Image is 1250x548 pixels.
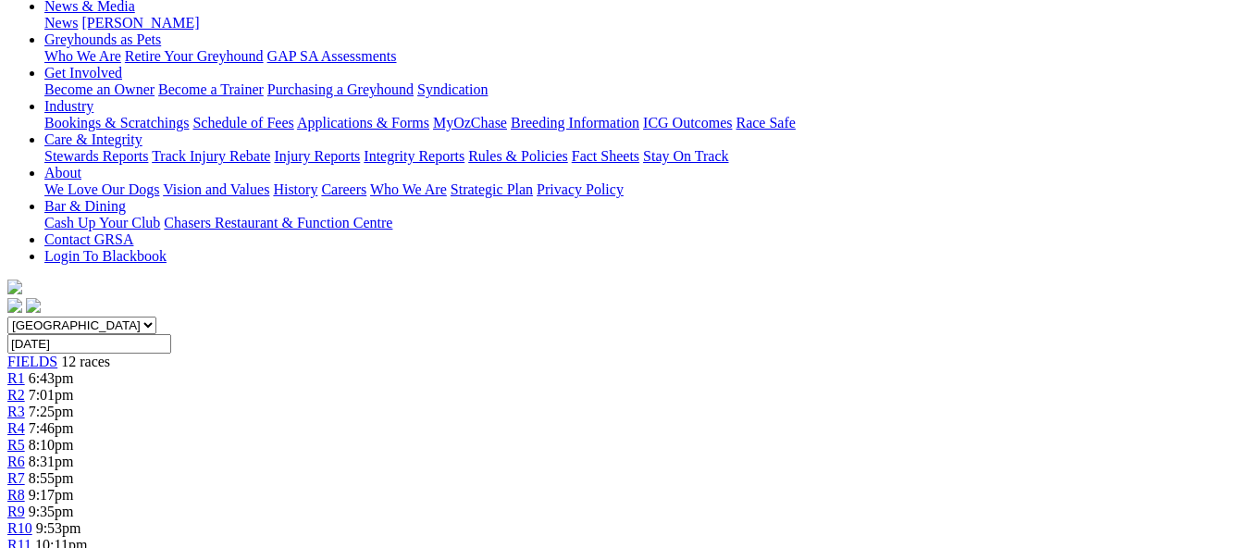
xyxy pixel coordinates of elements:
[44,215,1243,231] div: Bar & Dining
[44,98,93,114] a: Industry
[44,231,133,247] a: Contact GRSA
[152,148,270,164] a: Track Injury Rebate
[7,298,22,313] img: facebook.svg
[158,81,264,97] a: Become a Trainer
[44,248,167,264] a: Login To Blackbook
[7,520,32,536] a: R10
[44,148,1243,165] div: Care & Integrity
[321,181,366,197] a: Careers
[44,81,1243,98] div: Get Involved
[643,148,728,164] a: Stay On Track
[44,198,126,214] a: Bar & Dining
[433,115,507,131] a: MyOzChase
[267,48,397,64] a: GAP SA Assessments
[29,387,74,403] span: 7:01pm
[7,504,25,519] a: R9
[572,148,639,164] a: Fact Sheets
[7,280,22,294] img: logo-grsa-white.png
[511,115,639,131] a: Breeding Information
[44,148,148,164] a: Stewards Reports
[29,404,74,419] span: 7:25pm
[29,437,74,453] span: 8:10pm
[370,181,447,197] a: Who We Are
[61,354,110,369] span: 12 races
[273,181,317,197] a: History
[274,148,360,164] a: Injury Reports
[7,354,57,369] a: FIELDS
[44,48,1243,65] div: Greyhounds as Pets
[267,81,414,97] a: Purchasing a Greyhound
[7,387,25,403] a: R2
[44,181,159,197] a: We Love Our Dogs
[44,131,142,147] a: Care & Integrity
[364,148,464,164] a: Integrity Reports
[192,115,293,131] a: Schedule of Fees
[297,115,429,131] a: Applications & Forms
[29,470,74,486] span: 8:55pm
[7,454,25,469] a: R6
[29,420,74,436] span: 7:46pm
[26,298,41,313] img: twitter.svg
[125,48,264,64] a: Retire Your Greyhound
[7,404,25,419] a: R3
[44,115,189,131] a: Bookings & Scratchings
[417,81,488,97] a: Syndication
[44,165,81,181] a: About
[537,181,624,197] a: Privacy Policy
[7,487,25,503] a: R8
[44,15,78,31] a: News
[44,215,160,230] a: Cash Up Your Club
[7,370,25,386] a: R1
[81,15,199,31] a: [PERSON_NAME]
[468,148,568,164] a: Rules & Policies
[163,181,269,197] a: Vision and Values
[44,31,161,47] a: Greyhounds as Pets
[44,81,155,97] a: Become an Owner
[7,437,25,453] a: R5
[7,420,25,436] a: R4
[36,520,81,536] span: 9:53pm
[451,181,533,197] a: Strategic Plan
[44,181,1243,198] div: About
[164,215,392,230] a: Chasers Restaurant & Function Centre
[643,115,732,131] a: ICG Outcomes
[29,504,74,519] span: 9:35pm
[7,334,171,354] input: Select date
[29,454,74,469] span: 8:31pm
[44,115,1243,131] div: Industry
[7,470,25,486] a: R7
[44,15,1243,31] div: News & Media
[29,370,74,386] span: 6:43pm
[44,48,121,64] a: Who We Are
[736,115,795,131] a: Race Safe
[44,65,122,81] a: Get Involved
[29,487,74,503] span: 9:17pm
